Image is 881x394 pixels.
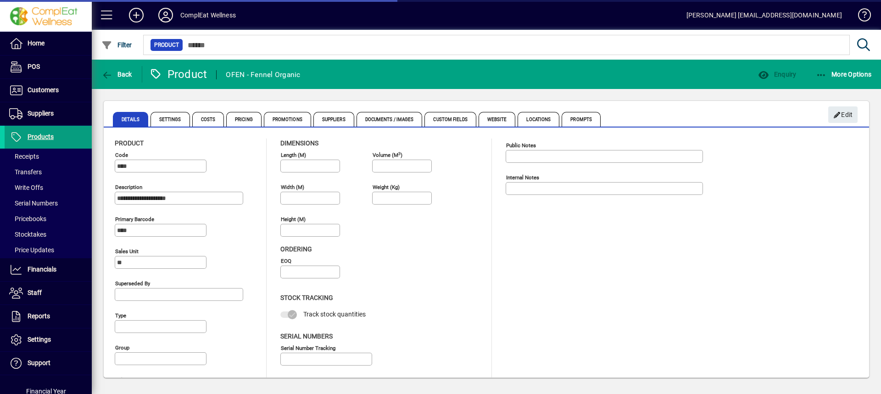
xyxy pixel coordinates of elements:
[154,40,179,50] span: Product
[122,7,151,23] button: Add
[28,359,50,366] span: Support
[151,112,190,127] span: Settings
[280,294,333,301] span: Stock Tracking
[9,153,39,160] span: Receipts
[28,336,51,343] span: Settings
[5,164,92,180] a: Transfers
[5,282,92,305] a: Staff
[115,184,142,190] mat-label: Description
[115,152,128,158] mat-label: Code
[686,8,842,22] div: [PERSON_NAME] [EMAIL_ADDRESS][DOMAIN_NAME]
[28,133,54,140] span: Products
[28,289,42,296] span: Staff
[281,152,306,158] mat-label: Length (m)
[280,139,318,147] span: Dimensions
[9,215,46,222] span: Pricebooks
[5,102,92,125] a: Suppliers
[281,184,304,190] mat-label: Width (m)
[5,32,92,55] a: Home
[92,66,142,83] app-page-header-button: Back
[115,344,129,351] mat-label: Group
[9,200,58,207] span: Serial Numbers
[28,39,45,47] span: Home
[9,231,46,238] span: Stocktakes
[115,216,154,222] mat-label: Primary barcode
[226,67,300,82] div: OFEN - Fennel Organic
[5,258,92,281] a: Financials
[113,112,148,127] span: Details
[151,7,180,23] button: Profile
[115,312,126,319] mat-label: Type
[101,41,132,49] span: Filter
[373,152,402,158] mat-label: Volume (m )
[99,66,134,83] button: Back
[851,2,870,32] a: Knowledge Base
[398,151,401,155] sup: 3
[5,55,92,78] a: POS
[506,142,536,149] mat-label: Public Notes
[518,112,559,127] span: Locations
[28,86,59,94] span: Customers
[814,66,874,83] button: More Options
[280,245,312,253] span: Ordering
[5,328,92,351] a: Settings
[9,246,54,254] span: Price Updates
[9,184,43,191] span: Write Offs
[5,79,92,102] a: Customers
[816,71,872,78] span: More Options
[180,8,236,22] div: ComplEat Wellness
[281,216,306,222] mat-label: Height (m)
[28,63,40,70] span: POS
[28,266,56,273] span: Financials
[28,312,50,320] span: Reports
[5,242,92,258] a: Price Updates
[192,112,224,127] span: Costs
[833,107,853,122] span: Edit
[264,112,311,127] span: Promotions
[99,37,134,53] button: Filter
[281,344,335,351] mat-label: Serial Number tracking
[506,174,539,181] mat-label: Internal Notes
[5,149,92,164] a: Receipts
[149,67,207,82] div: Product
[5,180,92,195] a: Write Offs
[280,333,333,340] span: Serial Numbers
[424,112,476,127] span: Custom Fields
[9,168,42,176] span: Transfers
[5,352,92,375] a: Support
[479,112,516,127] span: Website
[115,248,139,255] mat-label: Sales unit
[115,280,150,287] mat-label: Superseded by
[281,258,291,264] mat-label: EOQ
[357,112,423,127] span: Documents / Images
[373,184,400,190] mat-label: Weight (Kg)
[115,377,139,383] mat-label: Sub group
[5,195,92,211] a: Serial Numbers
[28,110,54,117] span: Suppliers
[303,311,366,318] span: Track stock quantities
[5,227,92,242] a: Stocktakes
[313,112,354,127] span: Suppliers
[226,112,262,127] span: Pricing
[828,106,858,123] button: Edit
[101,71,132,78] span: Back
[5,211,92,227] a: Pricebooks
[562,112,601,127] span: Prompts
[5,305,92,328] a: Reports
[115,139,144,147] span: Product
